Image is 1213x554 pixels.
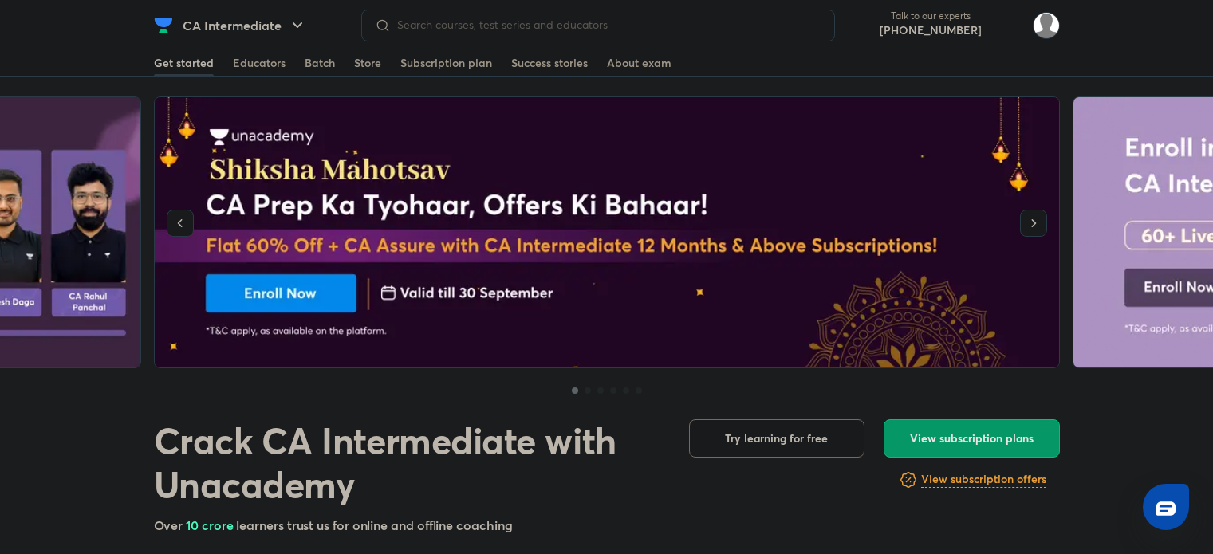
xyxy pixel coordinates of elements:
a: Educators [233,50,286,76]
a: View subscription offers [921,470,1046,489]
div: Store [354,55,381,71]
div: About exam [607,55,671,71]
span: learners trust us for online and offline coaching [236,517,512,533]
span: View subscription plans [910,430,1034,446]
div: Batch [305,55,335,71]
img: Company Logo [154,16,173,35]
p: Talk to our experts [880,10,982,22]
a: Subscription plan [400,50,492,76]
button: Try learning for free [689,419,864,458]
h1: Crack CA Intermediate with Unacademy [154,419,664,507]
a: Get started [154,50,214,76]
div: Educators [233,55,286,71]
span: Over [154,517,187,533]
a: Batch [305,50,335,76]
img: call-us [848,10,880,41]
input: Search courses, test series and educators [391,18,821,31]
img: avatar [994,13,1020,38]
div: Subscription plan [400,55,492,71]
img: Rashi Maheshwari [1033,12,1060,39]
a: About exam [607,50,671,76]
a: Success stories [511,50,588,76]
h6: View subscription offers [921,471,1046,488]
span: 10 crore [186,517,236,533]
a: [PHONE_NUMBER] [880,22,982,38]
button: View subscription plans [884,419,1060,458]
div: Get started [154,55,214,71]
div: Success stories [511,55,588,71]
button: CA Intermediate [173,10,317,41]
a: Store [354,50,381,76]
span: Try learning for free [725,430,828,446]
